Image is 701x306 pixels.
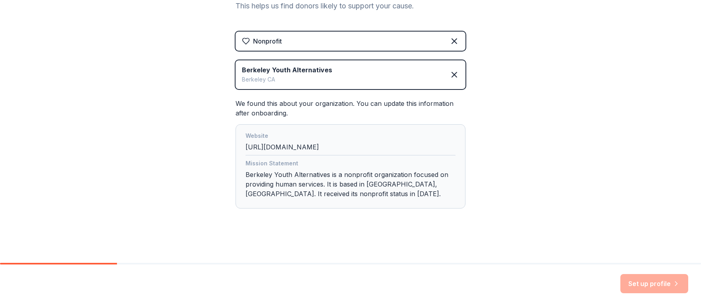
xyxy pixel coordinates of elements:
[242,75,332,84] div: Berkeley CA
[246,131,455,142] div: Website
[253,36,282,46] div: Nonprofit
[242,65,332,75] div: Berkeley Youth Alternatives
[246,159,455,170] div: Mission Statement
[236,99,465,209] div: We found this about your organization. You can update this information after onboarding.
[246,131,455,155] div: [URL][DOMAIN_NAME]
[246,159,455,202] div: Berkeley Youth Alternatives is a nonprofit organization focused on providing human services. It i...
